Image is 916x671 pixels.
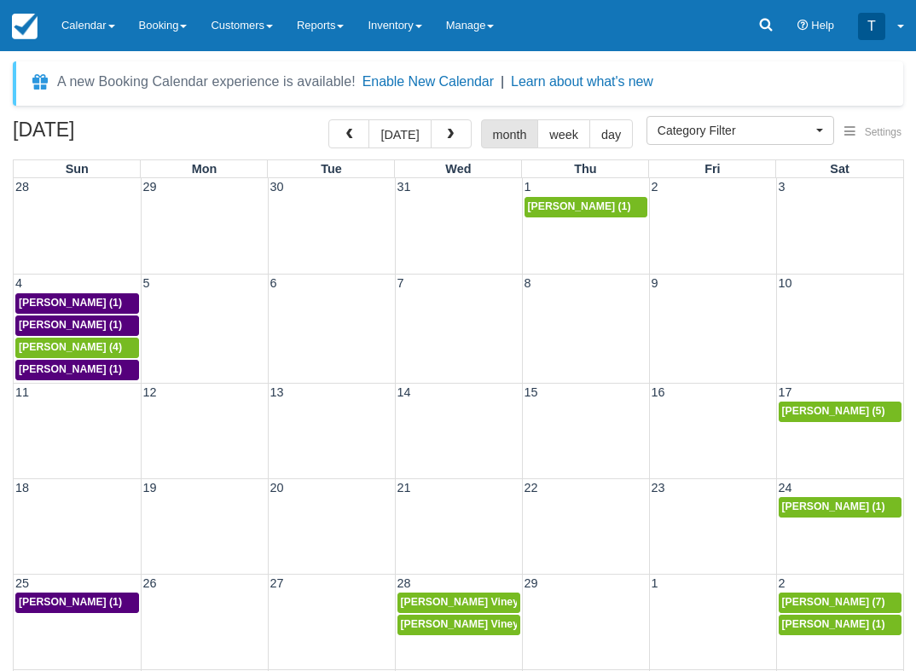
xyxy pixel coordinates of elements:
[14,385,31,399] span: 11
[15,338,139,358] a: [PERSON_NAME] (4)
[782,405,885,417] span: [PERSON_NAME] (5)
[396,180,413,194] span: 31
[269,481,286,495] span: 20
[777,385,794,399] span: 17
[782,500,885,512] span: [PERSON_NAME] (1)
[646,116,834,145] button: Category Filter
[523,576,540,590] span: 29
[658,122,812,139] span: Category Filter
[537,119,590,148] button: week
[650,276,660,290] span: 9
[777,576,787,590] span: 2
[396,276,406,290] span: 7
[269,385,286,399] span: 13
[445,162,471,176] span: Wed
[19,297,122,309] span: [PERSON_NAME] (1)
[650,385,667,399] span: 16
[19,341,122,353] span: [PERSON_NAME] (4)
[779,615,902,635] a: [PERSON_NAME] (1)
[777,276,794,290] span: 10
[142,576,159,590] span: 26
[779,593,902,613] a: [PERSON_NAME] (7)
[401,596,557,608] span: [PERSON_NAME] Vineyards (1)
[834,120,912,145] button: Settings
[14,276,24,290] span: 4
[525,197,647,217] a: [PERSON_NAME] (1)
[142,276,152,290] span: 5
[57,72,356,92] div: A new Booking Calendar experience is available!
[15,293,139,314] a: [PERSON_NAME] (1)
[19,363,122,375] span: [PERSON_NAME] (1)
[401,618,557,630] span: [PERSON_NAME] Vineyards (2)
[865,126,902,138] span: Settings
[523,276,533,290] span: 8
[777,180,787,194] span: 3
[269,276,279,290] span: 6
[811,19,834,32] span: Help
[782,618,885,630] span: [PERSON_NAME] (1)
[830,162,849,176] span: Sat
[650,180,660,194] span: 2
[321,162,342,176] span: Tue
[14,180,31,194] span: 28
[142,180,159,194] span: 29
[523,481,540,495] span: 22
[858,13,885,40] div: T
[362,73,494,90] button: Enable New Calendar
[397,615,520,635] a: [PERSON_NAME] Vineyards (2)
[15,593,139,613] a: [PERSON_NAME] (1)
[142,481,159,495] span: 19
[19,319,122,331] span: [PERSON_NAME] (1)
[797,20,809,32] i: Help
[574,162,596,176] span: Thu
[481,119,539,148] button: month
[782,596,885,608] span: [PERSON_NAME] (7)
[368,119,431,148] button: [DATE]
[523,180,533,194] span: 1
[19,596,122,608] span: [PERSON_NAME] (1)
[501,74,504,89] span: |
[12,14,38,39] img: checkfront-main-nav-mini-logo.png
[14,576,31,590] span: 25
[779,402,902,422] a: [PERSON_NAME] (5)
[589,119,633,148] button: day
[704,162,720,176] span: Fri
[15,360,139,380] a: [PERSON_NAME] (1)
[396,576,413,590] span: 28
[13,119,229,151] h2: [DATE]
[15,315,139,336] a: [PERSON_NAME] (1)
[14,481,31,495] span: 18
[396,481,413,495] span: 21
[777,481,794,495] span: 24
[511,74,653,89] a: Learn about what's new
[397,593,520,613] a: [PERSON_NAME] Vineyards (1)
[269,180,286,194] span: 30
[142,385,159,399] span: 12
[650,576,660,590] span: 1
[779,497,902,518] a: [PERSON_NAME] (1)
[528,200,631,212] span: [PERSON_NAME] (1)
[396,385,413,399] span: 14
[192,162,217,176] span: Mon
[650,481,667,495] span: 23
[66,162,89,176] span: Sun
[269,576,286,590] span: 27
[523,385,540,399] span: 15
